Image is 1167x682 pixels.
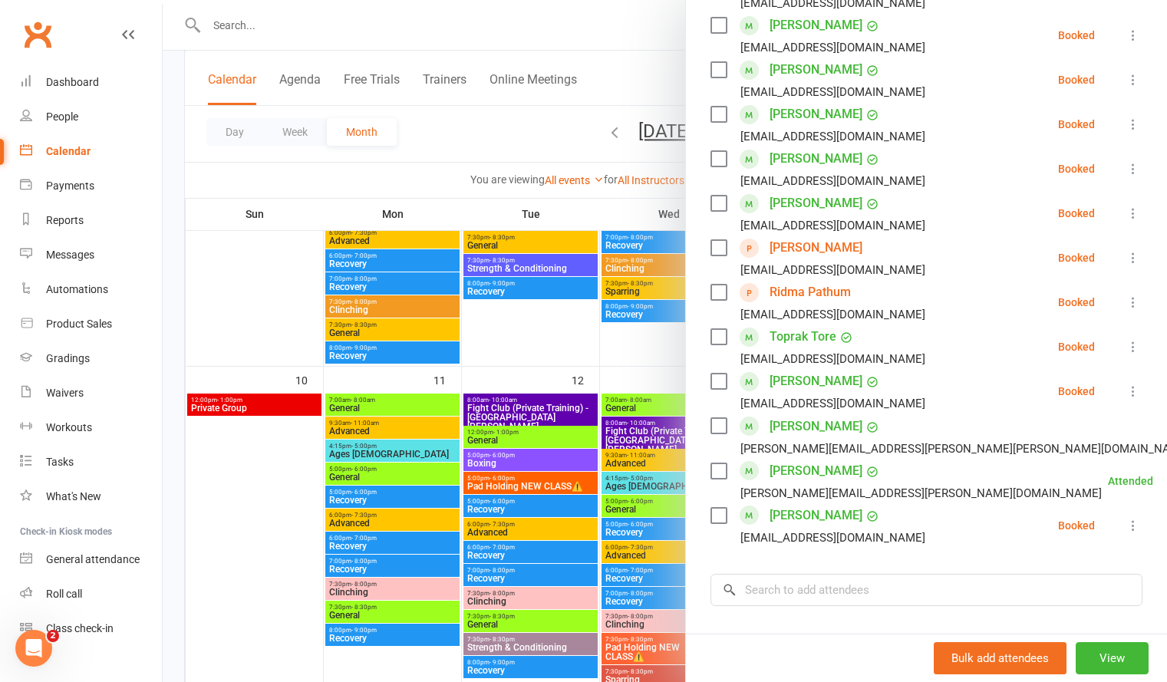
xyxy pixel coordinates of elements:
[46,76,99,88] div: Dashboard
[770,414,862,439] a: [PERSON_NAME]
[740,38,925,58] div: [EMAIL_ADDRESS][DOMAIN_NAME]
[770,503,862,528] a: [PERSON_NAME]
[1058,520,1095,531] div: Booked
[20,307,162,341] a: Product Sales
[740,82,925,102] div: [EMAIL_ADDRESS][DOMAIN_NAME]
[46,318,112,330] div: Product Sales
[1058,208,1095,219] div: Booked
[20,542,162,577] a: General attendance kiosk mode
[46,283,108,295] div: Automations
[1058,119,1095,130] div: Booked
[770,325,836,349] a: Toprak Tore
[770,102,862,127] a: [PERSON_NAME]
[20,65,162,100] a: Dashboard
[740,394,925,413] div: [EMAIL_ADDRESS][DOMAIN_NAME]
[1058,252,1095,263] div: Booked
[46,490,101,502] div: What's New
[20,611,162,646] a: Class kiosk mode
[46,421,92,433] div: Workouts
[740,305,925,325] div: [EMAIL_ADDRESS][DOMAIN_NAME]
[770,191,862,216] a: [PERSON_NAME]
[46,249,94,261] div: Messages
[770,459,862,483] a: [PERSON_NAME]
[740,171,925,191] div: [EMAIL_ADDRESS][DOMAIN_NAME]
[740,216,925,236] div: [EMAIL_ADDRESS][DOMAIN_NAME]
[740,349,925,369] div: [EMAIL_ADDRESS][DOMAIN_NAME]
[740,483,1102,503] div: [PERSON_NAME][EMAIL_ADDRESS][PERSON_NAME][DOMAIN_NAME]
[46,214,84,226] div: Reports
[20,238,162,272] a: Messages
[46,456,74,468] div: Tasks
[934,642,1066,674] button: Bulk add attendees
[740,127,925,147] div: [EMAIL_ADDRESS][DOMAIN_NAME]
[1058,297,1095,308] div: Booked
[46,588,82,600] div: Roll call
[710,574,1142,606] input: Search to add attendees
[20,410,162,445] a: Workouts
[46,145,91,157] div: Calendar
[20,445,162,479] a: Tasks
[46,387,84,399] div: Waivers
[1076,642,1149,674] button: View
[20,272,162,307] a: Automations
[770,13,862,38] a: [PERSON_NAME]
[18,15,57,54] a: Clubworx
[1058,30,1095,41] div: Booked
[20,479,162,514] a: What's New
[1108,476,1153,486] div: Attended
[46,352,90,364] div: Gradings
[1058,341,1095,352] div: Booked
[740,260,925,280] div: [EMAIL_ADDRESS][DOMAIN_NAME]
[1058,74,1095,85] div: Booked
[20,134,162,169] a: Calendar
[1058,386,1095,397] div: Booked
[770,58,862,82] a: [PERSON_NAME]
[20,577,162,611] a: Roll call
[770,236,862,260] a: [PERSON_NAME]
[46,622,114,634] div: Class check-in
[770,369,862,394] a: [PERSON_NAME]
[20,203,162,238] a: Reports
[770,147,862,171] a: [PERSON_NAME]
[1058,163,1095,174] div: Booked
[20,341,162,376] a: Gradings
[20,100,162,134] a: People
[770,280,851,305] a: Ridma Pathum
[46,110,78,123] div: People
[46,553,140,565] div: General attendance
[47,630,59,642] span: 2
[740,528,925,548] div: [EMAIL_ADDRESS][DOMAIN_NAME]
[15,630,52,667] iframe: Intercom live chat
[20,169,162,203] a: Payments
[20,376,162,410] a: Waivers
[46,180,94,192] div: Payments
